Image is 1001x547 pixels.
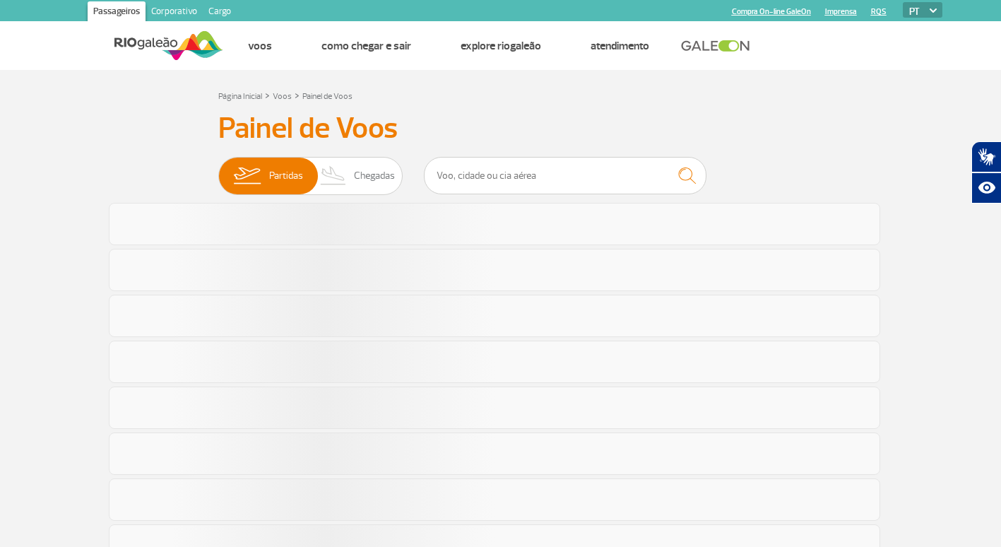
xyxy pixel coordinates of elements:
a: Corporativo [146,1,203,24]
input: Voo, cidade ou cia aérea [424,157,706,194]
a: Como chegar e sair [321,39,411,53]
img: slider-desembarque [313,158,355,194]
a: Painel de Voos [302,91,353,102]
a: > [295,87,300,103]
div: Plugin de acessibilidade da Hand Talk. [971,141,1001,204]
a: Página Inicial [218,91,262,102]
a: Voos [248,39,272,53]
a: Cargo [203,1,237,24]
span: Partidas [269,158,303,194]
span: Chegadas [354,158,395,194]
a: Imprensa [825,7,857,16]
a: > [265,87,270,103]
a: Atendimento [591,39,649,53]
button: Abrir tradutor de língua de sinais. [971,141,1001,172]
img: slider-embarque [225,158,269,194]
a: RQS [871,7,887,16]
a: Passageiros [88,1,146,24]
a: Voos [273,91,292,102]
h3: Painel de Voos [218,111,783,146]
a: Compra On-line GaleOn [732,7,811,16]
a: Explore RIOgaleão [461,39,541,53]
button: Abrir recursos assistivos. [971,172,1001,204]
